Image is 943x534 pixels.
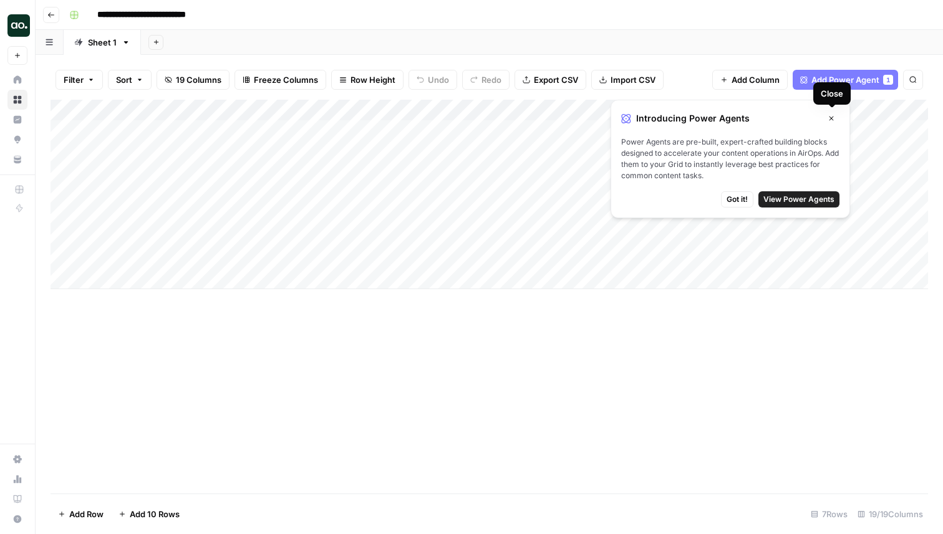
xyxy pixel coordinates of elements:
[621,136,839,181] span: Power Agents are pre-built, expert-crafted building blocks designed to accelerate your content op...
[7,469,27,489] a: Usage
[7,110,27,130] a: Insights
[428,74,449,86] span: Undo
[515,70,586,90] button: Export CSV
[853,504,928,524] div: 19/19 Columns
[88,36,117,49] div: Sheet 1
[534,74,578,86] span: Export CSV
[621,110,839,126] div: Introducing Power Agents
[7,130,27,150] a: Opportunities
[331,70,404,90] button: Row Height
[7,14,30,37] img: AirOps October Cohort Logo
[176,74,221,86] span: 19 Columns
[64,30,141,55] a: Sheet 1
[7,449,27,469] a: Settings
[130,508,180,520] span: Add 10 Rows
[811,74,879,86] span: Add Power Agent
[409,70,457,90] button: Undo
[7,70,27,90] a: Home
[793,70,898,90] button: Add Power Agent1
[758,191,839,207] button: View Power Agents
[157,70,230,90] button: 19 Columns
[886,75,890,85] span: 1
[7,90,27,110] a: Browse
[69,508,104,520] span: Add Row
[883,75,893,85] div: 1
[64,74,84,86] span: Filter
[727,194,748,205] span: Got it!
[611,74,655,86] span: Import CSV
[235,70,326,90] button: Freeze Columns
[821,87,843,100] div: Close
[111,504,187,524] button: Add 10 Rows
[481,74,501,86] span: Redo
[56,70,103,90] button: Filter
[806,504,853,524] div: 7 Rows
[591,70,664,90] button: Import CSV
[7,489,27,509] a: Learning Hub
[108,70,152,90] button: Sort
[7,150,27,169] a: Your Data
[351,74,395,86] span: Row Height
[721,191,753,207] button: Got it!
[254,74,318,86] span: Freeze Columns
[7,10,27,41] button: Workspace: AirOps October Cohort
[732,74,780,86] span: Add Column
[712,70,788,90] button: Add Column
[462,70,510,90] button: Redo
[51,504,111,524] button: Add Row
[763,194,834,205] span: View Power Agents
[116,74,132,86] span: Sort
[7,509,27,529] button: Help + Support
